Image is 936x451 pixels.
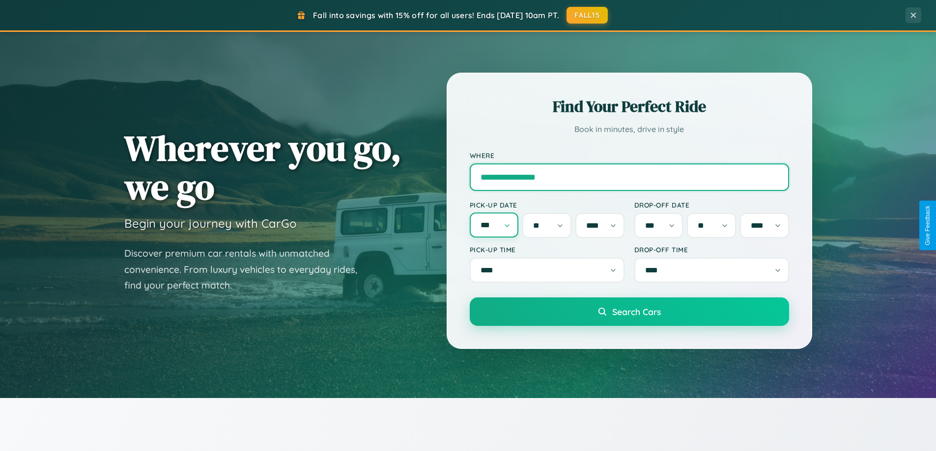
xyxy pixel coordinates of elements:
[612,306,661,317] span: Search Cars
[313,10,559,20] span: Fall into savings with 15% off for all users! Ends [DATE] 10am PT.
[567,7,608,24] button: FALL15
[924,206,931,245] div: Give Feedback
[470,245,624,254] label: Pick-up Time
[634,201,789,209] label: Drop-off Date
[124,245,370,293] p: Discover premium car rentals with unmatched convenience. From luxury vehicles to everyday rides, ...
[470,96,789,117] h2: Find Your Perfect Ride
[470,297,789,326] button: Search Cars
[634,245,789,254] label: Drop-off Time
[124,129,401,206] h1: Wherever you go, we go
[124,216,297,231] h3: Begin your journey with CarGo
[470,151,789,159] label: Where
[470,122,789,136] p: Book in minutes, drive in style
[470,201,624,209] label: Pick-up Date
